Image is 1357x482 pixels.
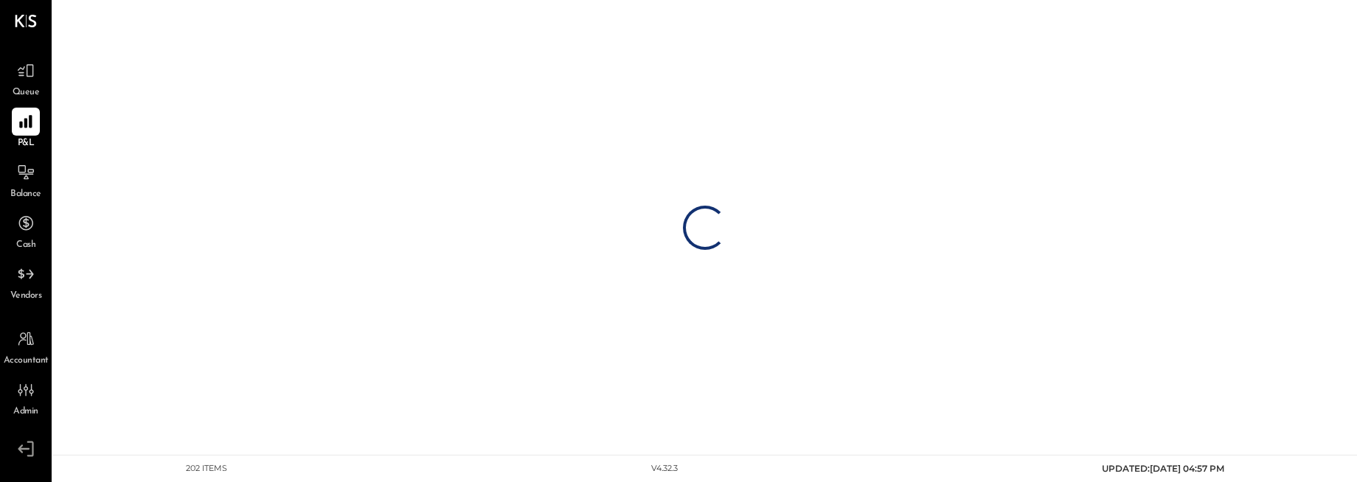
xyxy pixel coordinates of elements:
a: Balance [1,158,51,201]
a: Vendors [1,260,51,303]
a: Cash [1,209,51,252]
span: Queue [13,86,40,99]
span: Vendors [10,290,42,303]
span: Cash [16,239,35,252]
a: Admin [1,376,51,419]
span: Balance [10,188,41,201]
div: 202 items [186,463,227,475]
a: P&L [1,108,51,150]
div: v 4.32.3 [651,463,678,475]
span: UPDATED: [DATE] 04:57 PM [1102,463,1224,474]
a: Accountant [1,325,51,368]
a: Queue [1,57,51,99]
span: Accountant [4,354,49,368]
span: Admin [13,405,38,419]
span: P&L [18,137,35,150]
